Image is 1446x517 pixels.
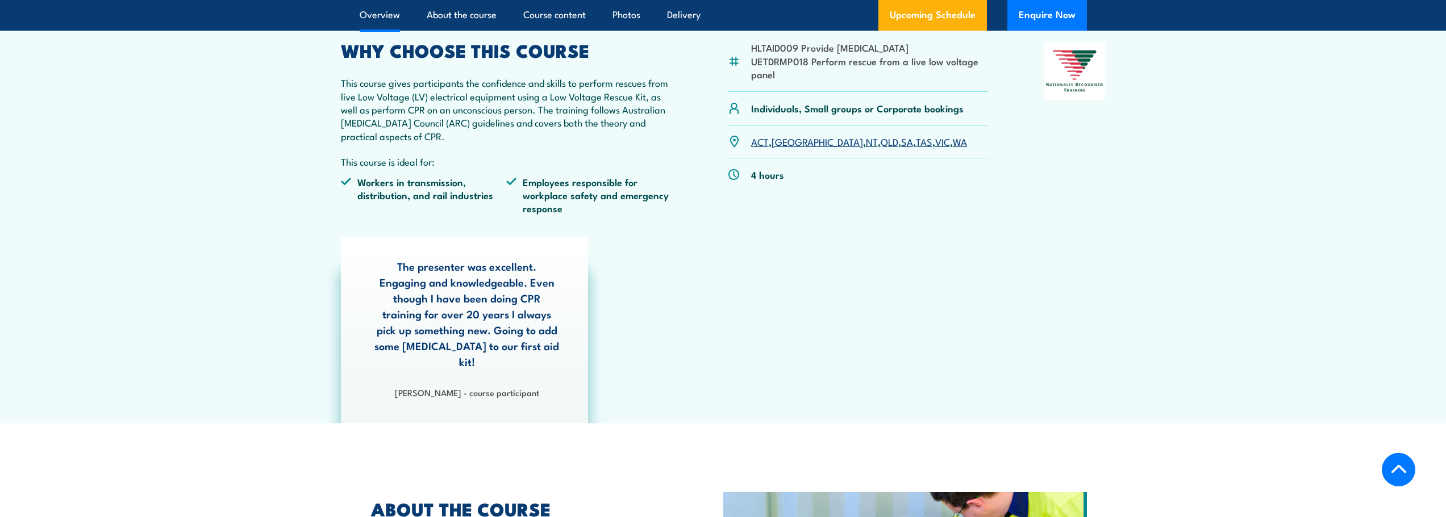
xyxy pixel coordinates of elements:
[751,102,964,115] p: Individuals, Small groups or Corporate bookings
[751,168,784,181] p: 4 hours
[901,134,913,148] a: SA
[374,258,560,369] p: The presenter was excellent. Engaging and knowledgeable. Even though I have been doing CPR traini...
[395,386,539,398] strong: [PERSON_NAME] - course participant
[866,134,878,148] a: NT
[881,134,898,148] a: QLD
[953,134,967,148] a: WA
[1044,42,1106,100] img: Nationally Recognised Training logo.
[772,134,863,148] a: [GEOGRAPHIC_DATA]
[916,134,932,148] a: TAS
[935,134,950,148] a: VIC
[341,76,673,142] p: This course gives participants the confidence and skills to perform rescues from live Low Voltage...
[751,41,989,54] li: HLTAID009 Provide [MEDICAL_DATA]
[751,135,967,148] p: , , , , , , ,
[751,54,989,81] li: UETDRMP018 Perform rescue from a live low voltage panel
[506,175,672,215] li: Employees responsible for workplace safety and emergency response
[371,501,671,516] h2: ABOUT THE COURSE
[341,42,673,58] h2: WHY CHOOSE THIS COURSE
[341,175,507,215] li: Workers in transmission, distribution, and rail industries
[751,134,769,148] a: ACT
[341,155,673,168] p: This course is ideal for:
